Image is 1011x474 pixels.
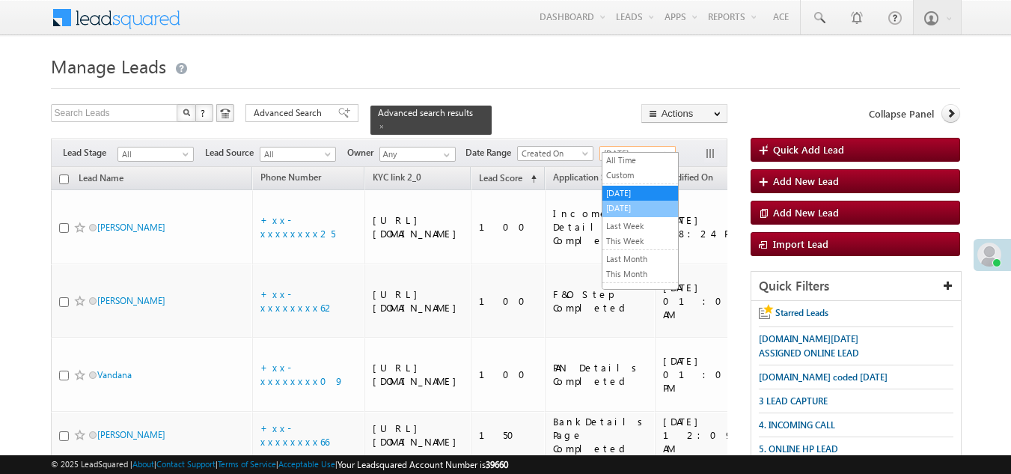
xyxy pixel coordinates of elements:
a: Phone Number [253,169,329,189]
span: 39660 [486,459,508,470]
a: Contact Support [156,459,216,469]
a: KYC link 2_0 [365,169,429,189]
span: 4. INCOMING CALL [759,419,835,431]
a: +xx-xxxxxxxx66 [260,422,329,448]
div: Quick Filters [751,272,962,301]
a: Custom [602,168,678,182]
a: About [132,459,154,469]
a: Last Week [602,219,678,233]
div: 100 [479,220,538,234]
a: [PERSON_NAME] [97,222,165,233]
span: Import Lead [773,237,828,250]
span: Created On [518,147,589,160]
div: [DATE] 01:08 AM [663,281,740,321]
a: Modified On [656,169,721,189]
a: [DATE] [602,201,678,215]
div: 100 [479,294,538,308]
a: All Time [602,154,678,167]
div: Income Details Completed [553,207,648,247]
span: Lead Stage [63,146,117,159]
a: Last Month [602,252,678,266]
div: [URL][DOMAIN_NAME] [373,361,464,388]
span: Your Leadsquared Account Number is [337,459,508,470]
a: [PERSON_NAME] [97,295,165,306]
span: 5. ONLINE HP LEAD [759,443,838,455]
a: Application Status New [546,169,653,189]
a: This Week [602,234,678,248]
a: [DATE] [599,146,676,161]
span: Owner [347,146,379,159]
span: KYC link 2_0 [373,171,421,183]
span: (sorted ascending) [525,173,537,185]
div: [URL][DOMAIN_NAME] [373,213,464,240]
div: PAN Details Completed [553,361,648,388]
span: Date Range [465,146,517,159]
img: Search [183,109,190,116]
span: Collapse Panel [869,107,934,121]
span: All [260,148,332,161]
span: Advanced search results [378,107,473,118]
div: 150 [479,428,538,442]
a: Last Year [602,285,678,299]
a: +xx-xxxxxxxx25 [260,213,335,240]
button: Actions [641,104,727,123]
span: All [118,148,189,161]
ul: [DATE] [602,152,679,290]
a: Terms of Service [218,459,276,469]
a: [PERSON_NAME] [97,429,165,440]
span: [DOMAIN_NAME][DATE] ASSIGNED ONLINE LEAD [759,333,859,359]
a: Vandana [97,369,132,380]
div: [DATE] 01:05 PM [663,354,740,395]
span: Add New Lead [773,206,839,219]
div: [DATE] 12:09 AM [663,415,740,455]
div: 100 [479,368,538,381]
a: Lead Name [71,170,131,189]
span: ? [201,106,207,119]
div: F&O Step Completed [553,288,648,315]
div: BankDetails Page Completed [553,415,648,455]
span: Application Status New [553,171,646,183]
span: Lead Score [479,172,522,183]
span: Manage Leads [51,54,166,78]
input: Check all records [59,174,69,184]
span: Lead Source [205,146,260,159]
div: [DATE] 08:24 PM [663,213,740,240]
span: Add New Lead [773,174,839,187]
a: This Month [602,267,678,281]
button: ? [195,104,213,122]
span: Modified On [663,171,713,183]
a: Lead Score (sorted ascending) [471,169,544,189]
span: Advanced Search [254,106,326,120]
a: All [117,147,194,162]
span: Quick Add Lead [773,143,844,156]
a: Created On [517,146,593,161]
span: © 2025 LeadSquared | | | | | [51,458,508,472]
span: Starred Leads [775,307,828,318]
span: [DATE] [600,147,671,160]
a: +xx-xxxxxxxx09 [260,361,344,387]
a: [DATE] [602,186,678,200]
a: +xx-xxxxxxxx62 [260,288,335,314]
a: Acceptable Use [278,459,335,469]
a: Show All Items [436,148,454,162]
span: [DOMAIN_NAME] coded [DATE] [759,371,888,383]
input: Type to Search [379,147,456,162]
div: [URL][DOMAIN_NAME] [373,422,464,449]
span: Phone Number [260,171,321,183]
span: 3 LEAD CAPTURE [759,395,828,407]
a: All [260,147,336,162]
div: [URL][DOMAIN_NAME] [373,288,464,315]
